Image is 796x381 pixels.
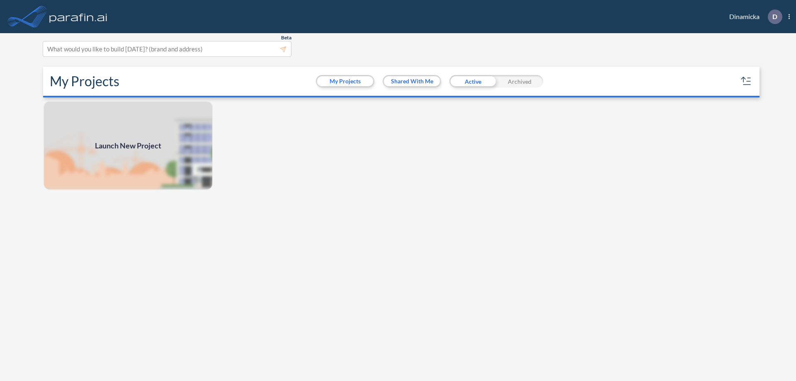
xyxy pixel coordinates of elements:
[384,76,440,86] button: Shared With Me
[50,73,119,89] h2: My Projects
[317,76,373,86] button: My Projects
[740,75,753,88] button: sort
[496,75,543,87] div: Archived
[449,75,496,87] div: Active
[43,101,213,190] a: Launch New Project
[95,140,161,151] span: Launch New Project
[48,8,109,25] img: logo
[717,10,790,24] div: Dinamicka
[772,13,777,20] p: D
[43,101,213,190] img: add
[281,34,291,41] span: Beta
